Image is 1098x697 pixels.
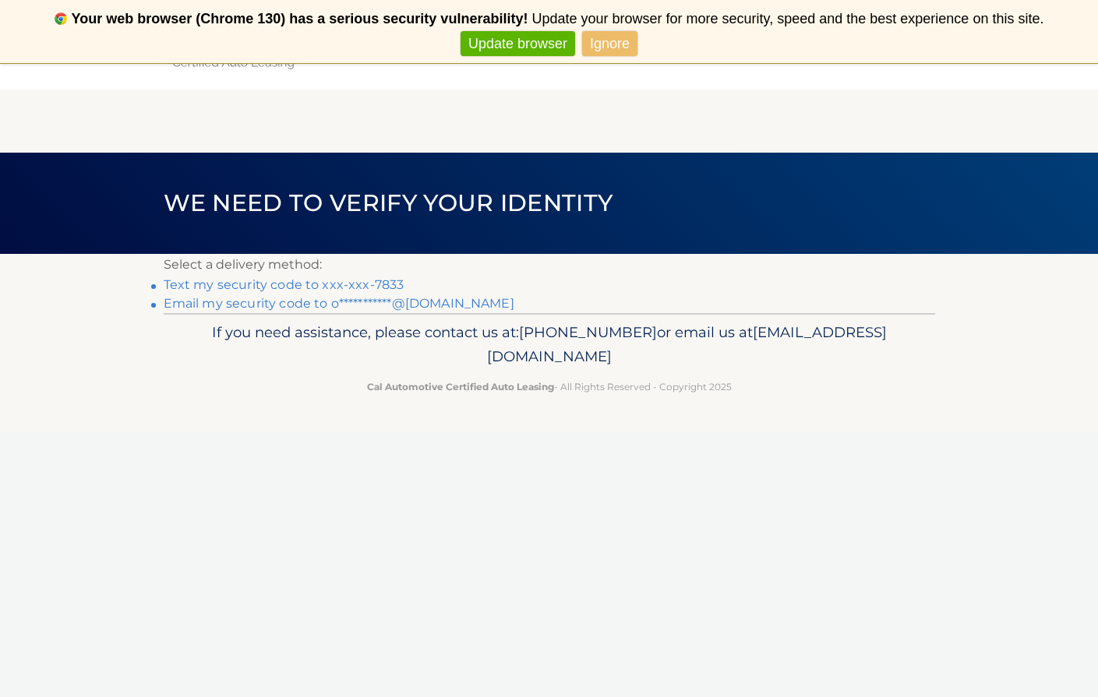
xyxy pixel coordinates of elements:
[461,31,575,57] a: Update browser
[174,320,925,370] p: If you need assistance, please contact us at: or email us at
[164,188,613,217] span: We need to verify your identity
[531,11,1043,26] span: Update your browser for more security, speed and the best experience on this site.
[174,378,925,395] p: - All Rights Reserved - Copyright 2025
[72,11,528,26] b: Your web browser (Chrome 130) has a serious security vulnerability!
[164,254,935,276] p: Select a delivery method:
[582,31,637,57] a: Ignore
[164,277,404,292] a: Text my security code to xxx-xxx-7833
[519,323,657,341] span: [PHONE_NUMBER]
[367,381,554,393] strong: Cal Automotive Certified Auto Leasing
